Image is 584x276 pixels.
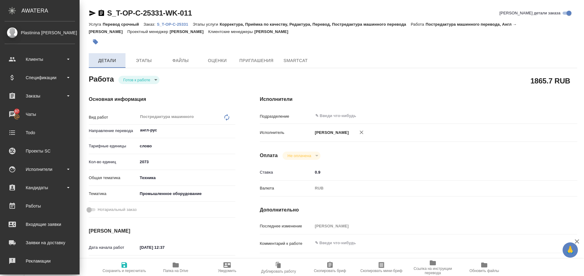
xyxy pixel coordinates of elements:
p: Корректура, Приёмка по качеству, Редактура, Перевод, Постредактура машинного перевода [220,22,411,27]
span: 🙏 [565,244,575,256]
a: Todo [2,125,78,140]
button: Сохранить и пересчитать [99,259,150,276]
input: ✎ Введи что-нибудь [315,112,529,120]
h2: Работа [89,73,114,84]
div: Готов к работе [283,152,320,160]
div: Клиенты [5,55,75,64]
span: Папка на Drive [163,269,188,273]
p: Подразделение [260,113,313,120]
p: Этапы услуги [193,22,220,27]
a: Проекты SC [2,143,78,159]
h4: Основная информация [89,96,235,103]
p: Валюта [260,185,313,191]
p: Дата начала работ [89,245,138,251]
div: Рекламации [5,256,75,266]
span: Этапы [129,57,159,64]
div: Исполнители [5,165,75,174]
div: Проекты SC [5,146,75,156]
div: Заявки на доставку [5,238,75,247]
p: Заказ: [144,22,157,27]
p: Тематика [89,191,138,197]
span: Уведомить [218,269,236,273]
p: Ставка [260,169,313,175]
h4: Исполнители [260,96,577,103]
h4: [PERSON_NAME] [89,227,235,235]
p: [PERSON_NAME] [254,29,293,34]
span: Нотариальный заказ [98,207,137,213]
input: ✎ Введи что-нибудь [138,157,235,166]
span: SmartCat [281,57,310,64]
span: Ссылка на инструкции перевода [411,267,455,275]
button: Скопировать мини-бриф [356,259,407,276]
button: Папка на Drive [150,259,201,276]
button: Дублировать работу [253,259,304,276]
div: Todo [5,128,75,137]
div: Промышленное оборудование [138,189,235,199]
div: Спецификации [5,73,75,82]
h4: Дополнительно [260,206,577,214]
span: Скопировать мини-бриф [360,269,402,273]
p: Последнее изменение [260,223,313,229]
a: Рекламации [2,253,78,269]
p: Направление перевода [89,128,138,134]
button: Обновить файлы [459,259,510,276]
a: Входящие заявки [2,217,78,232]
span: Оценки [203,57,232,64]
button: Не оплачена [286,153,313,158]
p: Перевод срочный [103,22,144,27]
div: Кандидаты [5,183,75,192]
a: 97Чаты [2,107,78,122]
input: Пустое поле [313,222,551,230]
div: Входящие заявки [5,220,75,229]
span: Сохранить и пересчитать [103,269,146,273]
span: 97 [11,108,23,114]
button: Скопировать бриф [304,259,356,276]
h4: Оплата [260,152,278,159]
input: ✎ Введи что-нибудь [138,243,191,252]
button: Готов к работе [122,77,152,83]
div: AWATERA [21,5,80,17]
button: 🙏 [563,242,578,258]
div: Заказы [5,91,75,101]
span: [PERSON_NAME] детали заказа [500,10,560,16]
p: Проектный менеджер [127,29,170,34]
span: Файлы [166,57,195,64]
div: Техника [138,173,235,183]
button: Скопировать ссылку для ЯМессенджера [89,9,96,17]
button: Добавить тэг [89,35,102,49]
p: [PERSON_NAME] [170,29,208,34]
div: Работы [5,201,75,211]
p: Услуга [89,22,103,27]
div: Plastinina [PERSON_NAME] [5,29,75,36]
button: Ссылка на инструкции перевода [407,259,459,276]
p: Общая тематика [89,175,138,181]
p: Тарифные единицы [89,143,138,149]
button: Скопировать ссылку [98,9,105,17]
button: Open [232,130,233,131]
p: Клиентские менеджеры [208,29,254,34]
a: S_T-OP-C-25331-WK-011 [107,9,192,17]
button: Удалить исполнителя [355,126,368,139]
p: Вид работ [89,114,138,120]
h2: 1865.7 RUB [530,75,570,86]
div: Чаты [5,110,75,119]
span: Приглашения [239,57,274,64]
a: Работы [2,198,78,214]
span: Детали [92,57,122,64]
p: [PERSON_NAME] [313,130,349,136]
input: ✎ Введи что-нибудь [313,168,551,177]
p: Комментарий к работе [260,241,313,247]
a: Заявки на доставку [2,235,78,250]
button: Open [548,115,549,116]
span: Дублировать работу [261,269,296,274]
p: Работа [411,22,426,27]
p: S_T-OP-C-25331 [157,22,193,27]
div: Готов к работе [118,76,159,84]
button: Уведомить [201,259,253,276]
span: Обновить файлы [470,269,499,273]
p: Исполнитель [260,130,313,136]
span: Скопировать бриф [314,269,346,273]
div: слово [138,141,235,151]
p: Кол-во единиц [89,159,138,165]
a: S_T-OP-C-25331 [157,21,193,27]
